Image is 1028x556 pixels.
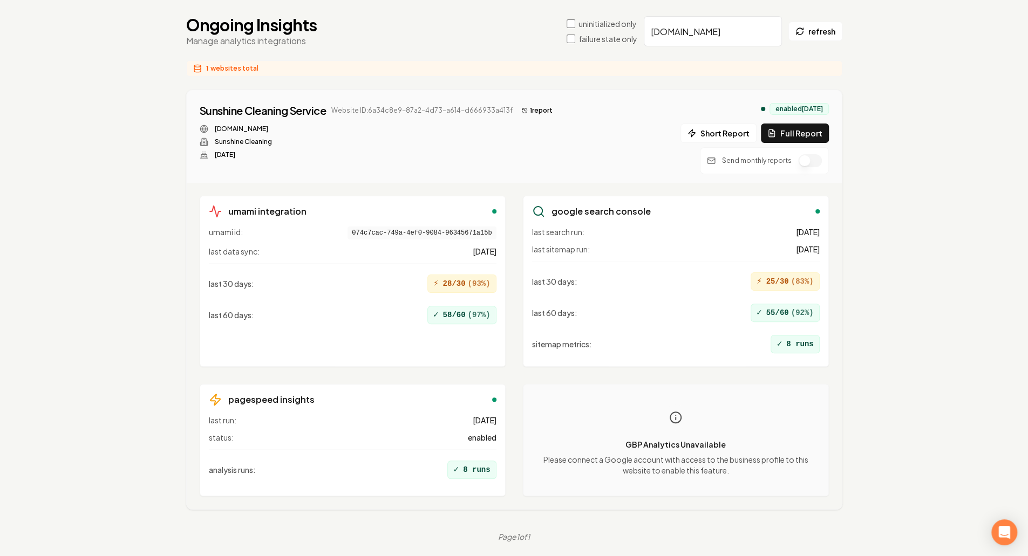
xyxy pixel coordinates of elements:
p: Send monthly reports [722,156,792,165]
span: ⚡ [433,277,439,290]
span: ( 92 %) [791,307,813,318]
span: last sitemap run: [532,244,590,255]
div: enabled [492,209,496,214]
span: [DATE] [796,244,820,255]
button: refresh [788,22,842,41]
span: ⚡ [757,275,762,288]
h1: Ongoing Insights [186,15,317,35]
span: analysis runs : [209,464,256,475]
span: Website ID: 6a34c8e9-87a2-4d73-a614-d666933a413f [331,106,513,115]
span: ✓ [453,463,459,476]
div: enabled [815,209,820,214]
div: 28/30 [427,274,496,293]
span: last search run: [532,226,584,237]
span: last 30 days : [532,276,577,287]
span: enabled [468,432,496,443]
span: [DATE] [473,246,496,257]
span: ✓ [433,308,439,321]
p: GBP Analytics Unavailable [532,439,820,450]
span: sitemap metrics : [532,339,592,349]
span: last run: [209,415,236,425]
div: enabled [DATE] [770,103,829,115]
input: Search by company name or website ID [644,16,782,46]
span: ✓ [777,338,782,351]
div: 8 runs [447,461,496,479]
span: umami id: [209,226,243,239]
h3: pagespeed insights [228,393,315,406]
span: last 30 days : [209,278,254,289]
span: 1 [206,64,208,73]
div: Open Intercom Messenger [991,519,1017,545]
button: 1report [517,104,557,117]
span: [DATE] [796,226,820,237]
span: ( 93 %) [467,278,490,289]
span: ( 83 %) [791,276,813,287]
span: status: [209,432,234,443]
div: 58/60 [427,306,496,324]
span: ( 97 %) [467,310,490,320]
h3: google search console [552,205,651,218]
div: Website [200,125,557,133]
div: analytics enabled [761,107,765,111]
label: uninitialized only [578,18,637,29]
div: 8 runs [771,335,819,353]
p: Please connect a Google account with access to the business profile to this website to enable thi... [532,454,820,476]
p: Manage analytics integrations [186,35,317,47]
span: [DATE] [473,415,496,425]
a: [DOMAIN_NAME] [215,125,268,133]
div: 55/60 [751,304,820,322]
a: Sunshine Cleaning Service [200,103,326,118]
div: 25/30 [751,272,820,291]
button: Short Report [680,123,757,143]
div: Page 1 of 1 [498,531,530,542]
span: last 60 days : [209,310,254,320]
span: ✓ [757,306,762,319]
h3: umami integration [228,205,307,218]
span: 074c7cac-749a-4ef0-9084-96345671a15b [348,226,496,239]
span: websites total [210,64,258,73]
button: Full Report [761,123,829,143]
div: enabled [492,397,496,402]
span: last data sync: [209,246,260,257]
span: last 60 days : [532,307,577,318]
label: failure state only [578,33,637,44]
